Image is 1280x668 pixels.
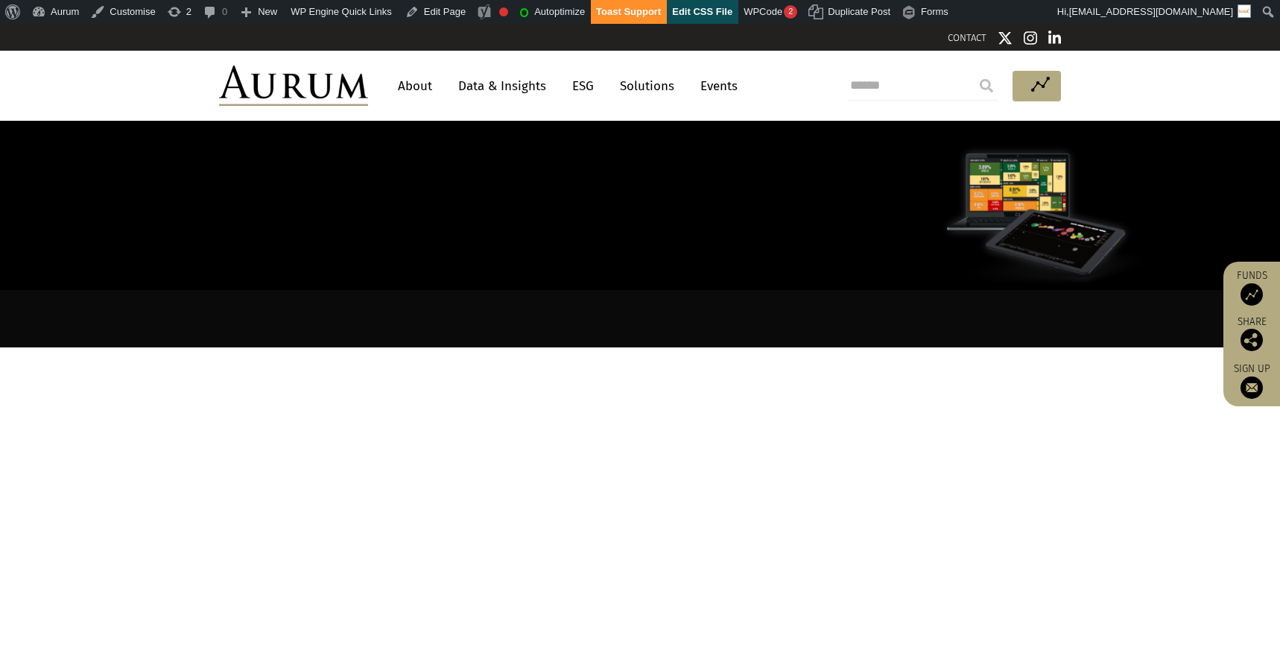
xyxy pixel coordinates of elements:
img: Aurum [219,66,368,106]
a: CONTACT [948,32,986,43]
img: Twitter icon [998,31,1013,45]
img: Linkedin icon [1048,31,1062,45]
a: Events [693,72,738,100]
a: About [390,72,440,100]
a: Solutions [612,72,682,100]
a: Data & Insights [451,72,554,100]
img: Instagram icon [1024,31,1037,45]
img: Sign up to our newsletter [1241,376,1263,399]
div: Share [1231,317,1273,351]
a: Funds [1231,269,1273,306]
img: Share this post [1241,329,1263,351]
input: Submit [972,71,1001,101]
img: Access Funds [1241,283,1263,306]
a: ESG [565,72,601,100]
a: Sign up [1231,362,1273,399]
